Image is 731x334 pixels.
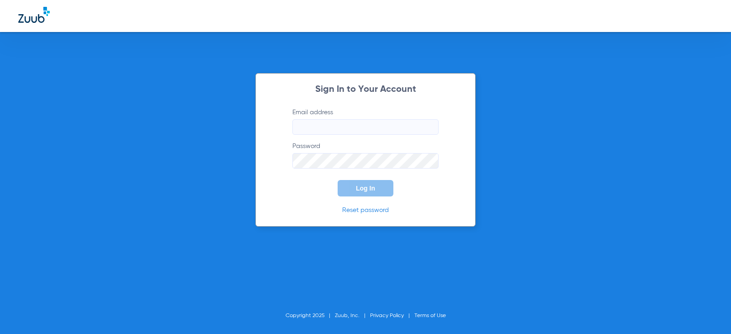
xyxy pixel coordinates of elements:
[279,85,452,94] h2: Sign In to Your Account
[292,142,439,169] label: Password
[414,313,446,318] a: Terms of Use
[335,311,370,320] li: Zuub, Inc.
[342,207,389,213] a: Reset password
[286,311,335,320] li: Copyright 2025
[292,108,439,135] label: Email address
[370,313,404,318] a: Privacy Policy
[685,290,731,334] iframe: Chat Widget
[292,119,439,135] input: Email address
[18,7,50,23] img: Zuub Logo
[356,185,375,192] span: Log In
[292,153,439,169] input: Password
[338,180,393,196] button: Log In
